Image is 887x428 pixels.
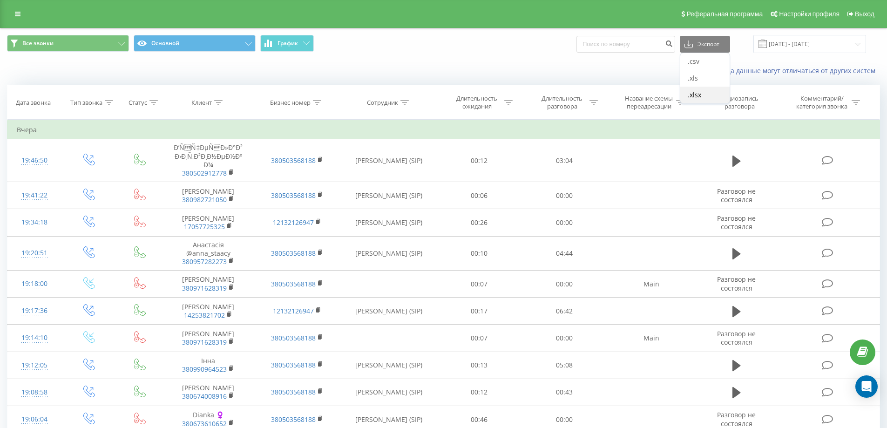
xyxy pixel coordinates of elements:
[17,383,53,401] div: 19:08:58
[164,379,252,406] td: [PERSON_NAME]
[452,95,502,110] div: Длительность ожидания
[17,356,53,374] div: 19:12:05
[191,99,212,107] div: Клиент
[437,379,522,406] td: 00:12
[273,306,314,315] a: 12132126947
[437,325,522,352] td: 00:07
[164,139,252,182] td: Ð’ÑÑ‡ÐµÑÐ»Ð°Ð² Ð›Ð¸Ñ‚Ð²Ð¸Ð½ÐµÐ½ÐºÐ¾
[437,182,522,209] td: 00:06
[688,90,701,99] span: .xlsx
[182,169,227,177] a: 380502912778
[17,329,53,347] div: 19:14:10
[437,236,522,271] td: 00:10
[341,352,437,379] td: [PERSON_NAME] (SIP)
[607,325,695,352] td: Main
[278,40,298,47] span: График
[855,10,874,18] span: Выход
[522,352,607,379] td: 05:08
[522,298,607,325] td: 06:42
[164,209,252,236] td: [PERSON_NAME]
[522,271,607,298] td: 00:00
[537,95,587,110] div: Длительность разговора
[795,95,849,110] div: Комментарий/категория звонка
[341,236,437,271] td: [PERSON_NAME] (SIP)
[17,186,53,204] div: 19:41:22
[686,10,763,18] span: Реферальная программа
[341,298,437,325] td: [PERSON_NAME] (SIP)
[437,298,522,325] td: 00:17
[717,410,756,428] span: Разговор не состоялся
[680,36,730,53] button: Экспорт
[717,187,756,204] span: Разговор не состоялся
[70,99,102,107] div: Тип звонка
[129,99,147,107] div: Статус
[341,182,437,209] td: [PERSON_NAME] (SIP)
[184,311,225,319] a: 14253821702
[271,156,316,165] a: 380503568188
[182,419,227,428] a: 380673610652
[182,284,227,292] a: 380971628319
[271,279,316,288] a: 380503568188
[270,99,311,107] div: Бизнес номер
[17,244,53,262] div: 19:20:51
[271,360,316,369] a: 380503568188
[271,387,316,396] a: 380503568188
[271,191,316,200] a: 380503568188
[182,365,227,374] a: 380990964523
[522,236,607,271] td: 04:44
[164,298,252,325] td: [PERSON_NAME]
[607,271,695,298] td: Main
[522,325,607,352] td: 00:00
[688,74,698,82] span: .xls
[164,182,252,209] td: [PERSON_NAME]
[717,275,756,292] span: Разговор не состоялся
[7,121,880,139] td: Вчера
[779,10,840,18] span: Настройки профиля
[437,271,522,298] td: 00:07
[271,415,316,424] a: 380503568188
[164,352,252,379] td: Інна
[271,333,316,342] a: 380503568188
[164,325,252,352] td: [PERSON_NAME]
[182,257,227,266] a: 380957282273
[182,392,227,401] a: 380674008916
[17,213,53,231] div: 19:34:18
[164,236,252,271] td: Анастасія @anna_staacy
[7,35,129,52] button: Все звонки
[182,338,227,346] a: 380971628319
[17,302,53,320] div: 19:17:36
[437,352,522,379] td: 00:13
[709,95,770,110] div: Аудиозапись разговора
[624,95,674,110] div: Название схемы переадресации
[341,139,437,182] td: [PERSON_NAME] (SIP)
[717,329,756,346] span: Разговор не состоялся
[184,222,225,231] a: 17057725325
[17,275,53,293] div: 19:18:00
[688,57,699,66] span: .csv
[576,36,675,53] input: Поиск по номеру
[134,35,256,52] button: Основной
[260,35,314,52] button: График
[717,214,756,231] span: Разговор не состоялся
[341,209,437,236] td: [PERSON_NAME] (SIP)
[522,209,607,236] td: 00:00
[437,139,522,182] td: 00:12
[437,209,522,236] td: 00:26
[271,249,316,258] a: 380503568188
[17,151,53,170] div: 19:46:50
[182,195,227,204] a: 380982721050
[716,66,880,75] a: Когда данные могут отличаться от других систем
[522,182,607,209] td: 00:00
[367,99,398,107] div: Сотрудник
[22,40,54,47] span: Все звонки
[341,379,437,406] td: [PERSON_NAME] (SIP)
[164,271,252,298] td: [PERSON_NAME]
[522,139,607,182] td: 03:04
[855,375,878,398] div: Open Intercom Messenger
[522,379,607,406] td: 00:43
[273,218,314,227] a: 12132126947
[16,99,51,107] div: Дата звонка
